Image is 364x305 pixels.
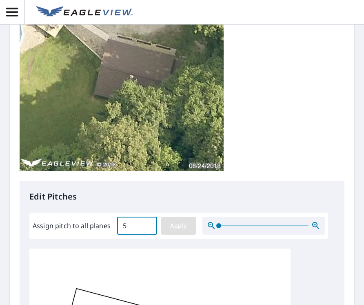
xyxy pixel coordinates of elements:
[117,214,157,237] input: 00.0
[20,7,224,171] img: Top image
[31,1,138,23] a: EV Logo
[29,191,335,203] p: Edit Pitches
[33,221,111,231] label: Assign pitch to all planes
[36,6,133,18] img: EV Logo
[161,217,196,235] button: Apply
[168,221,189,231] span: Apply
